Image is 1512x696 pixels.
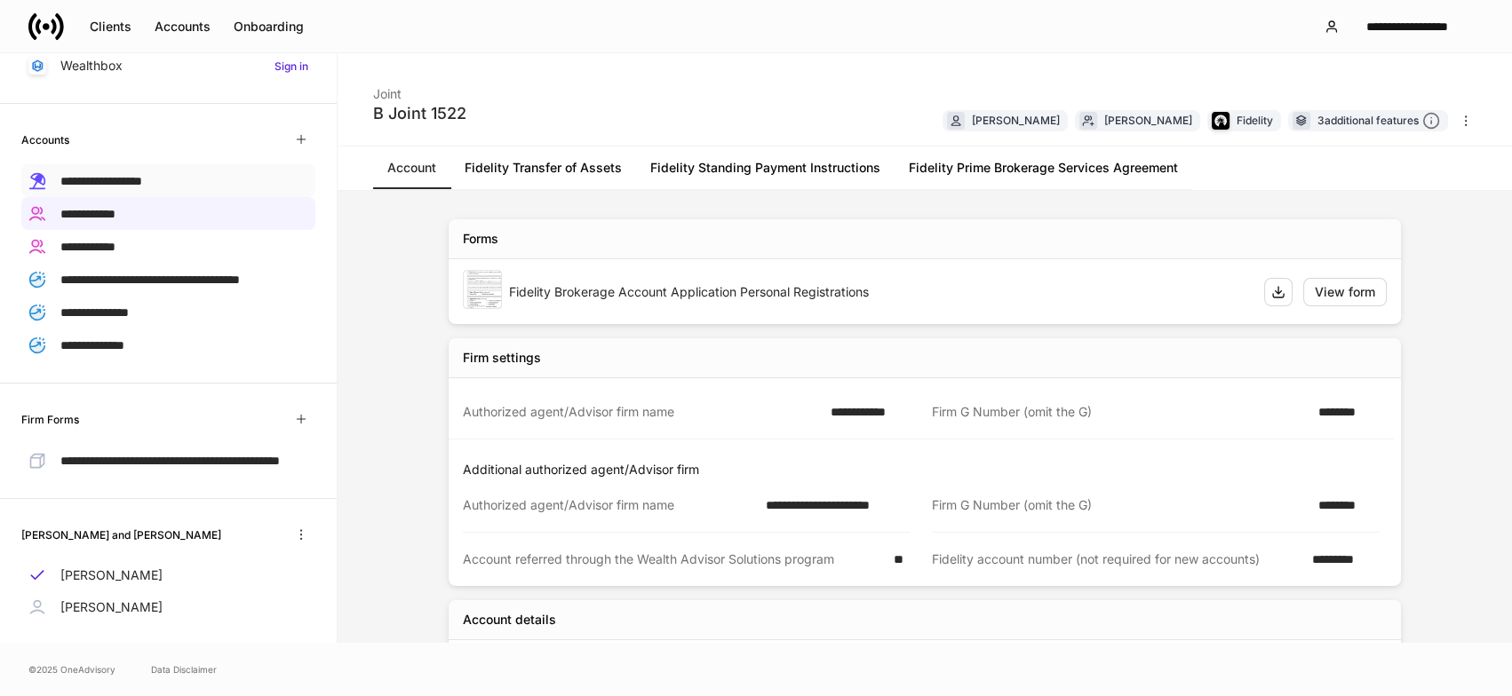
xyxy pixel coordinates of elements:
[463,496,755,514] div: Authorized agent/Advisor firm name
[373,146,450,189] a: Account
[1315,283,1375,301] div: View form
[21,50,315,82] a: WealthboxSign in
[932,496,1308,514] div: Firm G Number (omit the G)
[972,112,1060,129] div: [PERSON_NAME]
[21,526,221,543] h6: [PERSON_NAME] and [PERSON_NAME]
[1303,278,1387,306] button: View form
[21,131,69,148] h6: Accounts
[222,12,315,41] button: Onboarding
[373,103,466,124] div: B Joint 1522
[895,146,1192,189] a: Fidelity Prime Brokerage Services Agreement
[463,611,556,629] div: Account details
[636,146,895,189] a: Fidelity Standing Payment Instructions
[463,403,820,421] div: Authorized agent/Advisor firm name
[450,146,636,189] a: Fidelity Transfer of Assets
[21,411,79,428] h6: Firm Forms
[1317,112,1440,130] div: 3 additional features
[78,12,143,41] button: Clients
[932,403,1308,421] div: Firm G Number (omit the G)
[21,591,315,623] a: [PERSON_NAME]
[155,18,211,36] div: Accounts
[60,57,123,75] p: Wealthbox
[463,550,883,568] div: Account referred through the Wealth Advisor Solutions program
[28,662,115,676] span: © 2025 OneAdvisory
[21,559,315,591] a: [PERSON_NAME]
[234,18,304,36] div: Onboarding
[143,12,222,41] button: Accounts
[90,18,131,36] div: Clients
[509,283,1250,301] div: Fidelity Brokerage Account Application Personal Registrations
[932,550,1301,568] div: Fidelity account number (not required for new accounts)
[373,75,466,103] div: Joint
[463,349,541,367] div: Firm settings
[151,662,217,676] a: Data Disclaimer
[1104,112,1192,129] div: [PERSON_NAME]
[275,58,308,75] h6: Sign in
[463,461,1394,478] p: Additional authorized agent/Advisor firm
[60,566,163,584] p: [PERSON_NAME]
[1237,112,1273,129] div: Fidelity
[60,598,163,616] p: [PERSON_NAME]
[463,230,498,248] div: Forms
